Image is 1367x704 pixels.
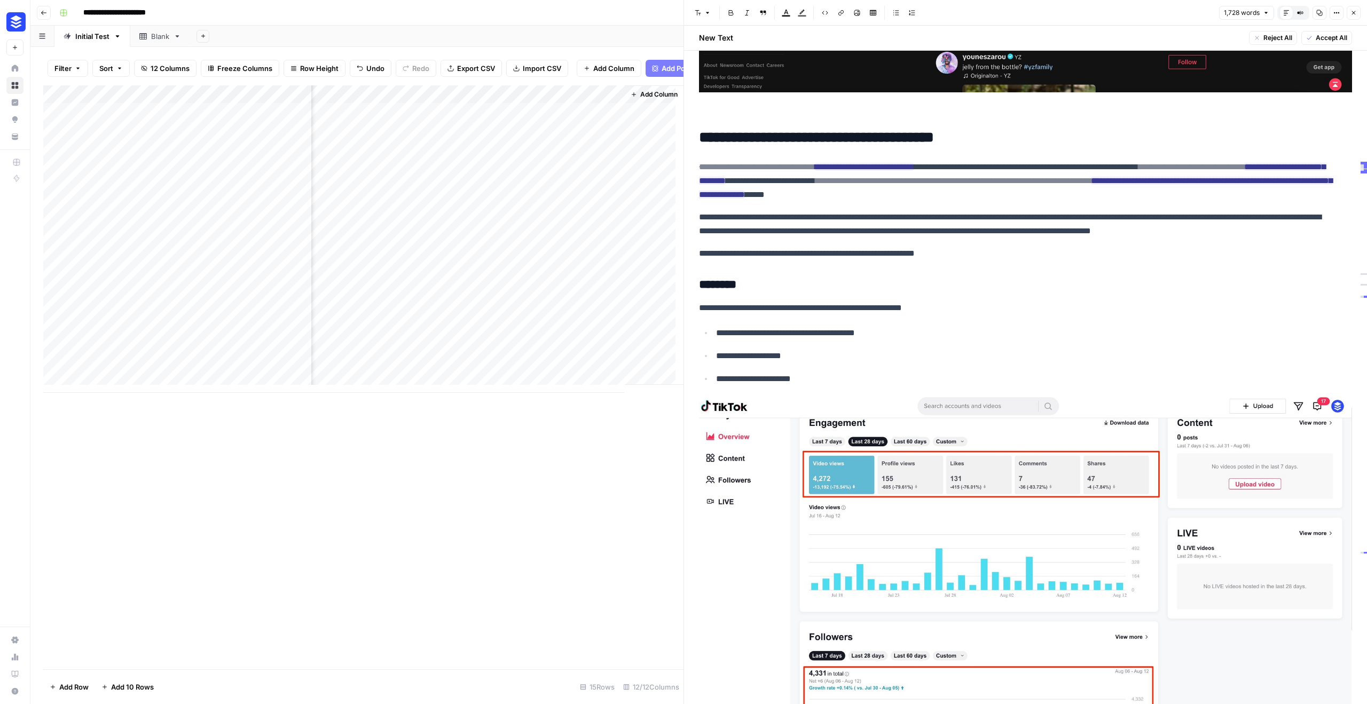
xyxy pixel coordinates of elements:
[619,678,683,695] div: 12/12 Columns
[151,31,169,42] div: Blank
[6,666,23,683] a: Learning Hub
[457,63,495,74] span: Export CSV
[577,60,641,77] button: Add Column
[6,631,23,648] a: Settings
[640,90,678,99] span: Add Column
[1224,8,1260,18] span: 1,728 words
[217,63,272,74] span: Freeze Columns
[6,60,23,77] a: Home
[441,60,502,77] button: Export CSV
[54,63,72,74] span: Filter
[662,63,720,74] span: Add Power Agent
[646,60,726,77] button: Add Power Agent
[284,60,345,77] button: Row Height
[201,60,279,77] button: Freeze Columns
[6,683,23,700] button: Help + Support
[366,63,384,74] span: Undo
[699,33,733,43] h2: New Text
[111,682,154,692] span: Add 10 Rows
[593,63,634,74] span: Add Column
[576,678,619,695] div: 15 Rows
[130,26,190,47] a: Blank
[99,63,113,74] span: Sort
[6,648,23,666] a: Usage
[1301,31,1352,45] button: Accept All
[412,63,429,74] span: Redo
[6,94,23,111] a: Insights
[6,9,23,35] button: Workspace: Buffer
[6,12,26,31] img: Buffer Logo
[626,88,682,101] button: Add Column
[134,60,197,77] button: 12 Columns
[523,63,561,74] span: Import CSV
[151,63,190,74] span: 12 Columns
[300,63,339,74] span: Row Height
[1219,6,1274,20] button: 1,728 words
[1263,33,1292,43] span: Reject All
[54,26,130,47] a: Initial Test
[6,77,23,94] a: Browse
[59,682,89,692] span: Add Row
[1249,31,1297,45] button: Reject All
[95,678,160,695] button: Add 10 Rows
[6,111,23,128] a: Opportunities
[92,60,130,77] button: Sort
[350,60,391,77] button: Undo
[48,60,88,77] button: Filter
[43,678,95,695] button: Add Row
[506,60,568,77] button: Import CSV
[396,60,436,77] button: Redo
[1316,33,1347,43] span: Accept All
[6,128,23,145] a: Your Data
[75,31,109,42] div: Initial Test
